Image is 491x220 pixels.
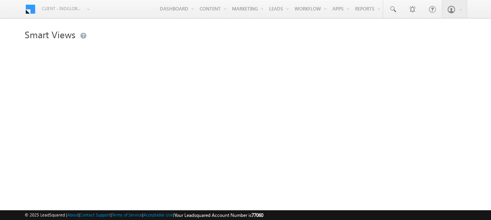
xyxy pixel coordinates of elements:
[112,212,142,217] a: Terms of Service
[143,212,173,217] a: Acceptable Use
[252,212,263,218] span: 77060
[25,28,75,41] span: Smart Views
[67,212,79,217] a: About
[80,212,111,217] a: Contact Support
[174,212,263,218] span: Your Leadsquared Account Number is
[42,5,83,12] span: Client - indglobal1 (77060)
[25,211,263,219] span: © 2025 LeadSquared | | | | |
